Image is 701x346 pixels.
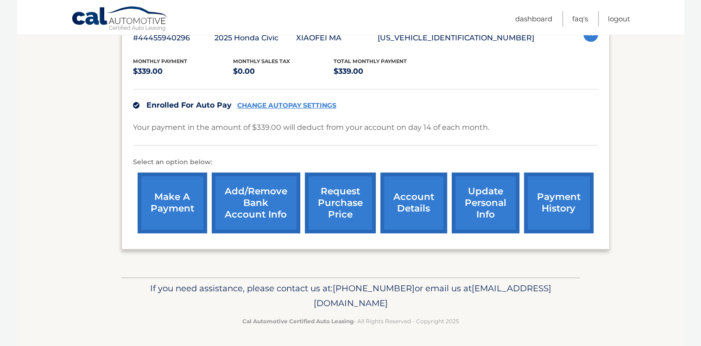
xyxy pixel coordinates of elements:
[233,58,290,64] span: Monthly sales Tax
[233,65,334,78] p: $0.00
[334,58,407,64] span: Total Monthly Payment
[452,173,519,233] a: update personal info
[380,173,447,233] a: account details
[524,173,594,233] a: payment history
[133,102,139,109] img: check.svg
[133,65,234,78] p: $339.00
[333,283,415,294] span: [PHONE_NUMBER]
[378,32,534,45] p: [US_VEHICLE_IDENTIFICATION_NUMBER]
[515,11,552,26] a: Dashboard
[212,173,300,233] a: Add/Remove bank account info
[305,173,376,233] a: request purchase price
[242,318,354,325] strong: Cal Automotive Certified Auto Leasing
[296,32,378,45] p: XIAOFEI MA
[608,11,630,26] a: Logout
[133,58,187,64] span: Monthly Payment
[146,101,232,109] span: Enrolled For Auto Pay
[133,32,215,45] p: #44455940296
[133,121,489,134] p: Your payment in the amount of $339.00 will deduct from your account on day 14 of each month.
[237,102,336,109] a: CHANGE AUTOPAY SETTINGS
[127,316,574,326] p: - All Rights Reserved - Copyright 2025
[71,6,169,33] a: Cal Automotive
[138,173,207,233] a: make a payment
[133,157,598,168] p: Select an option below:
[127,281,574,311] p: If you need assistance, please contact us at: or email us at
[572,11,588,26] a: FAQ's
[334,65,434,78] p: $339.00
[215,32,296,45] p: 2025 Honda Civic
